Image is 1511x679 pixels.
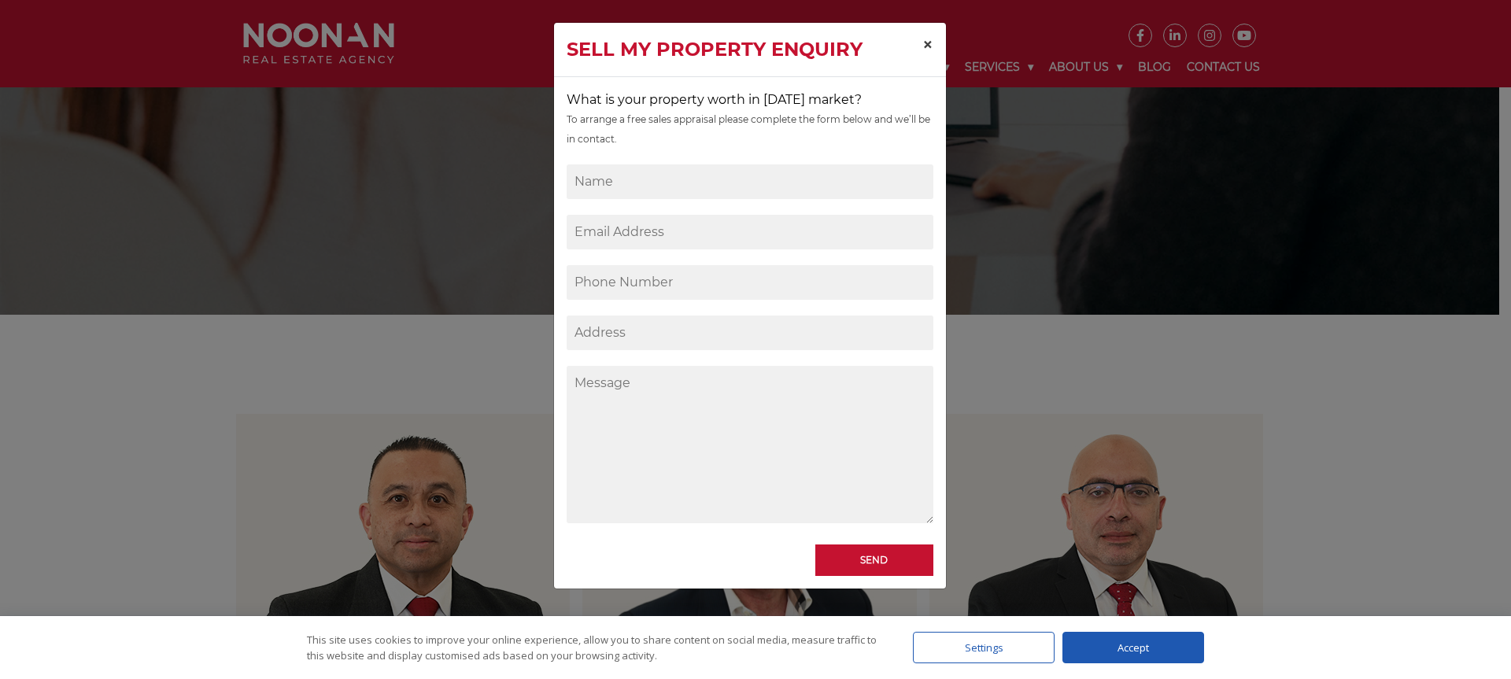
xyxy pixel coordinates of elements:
div: Settings [913,632,1055,663]
div: This site uses cookies to improve your online experience, allow you to share content on social me... [307,632,881,663]
h4: Sell my Property Enquiry [567,35,863,64]
form: Contact form [567,164,933,569]
button: Close [910,23,946,67]
input: Address [567,316,933,350]
div: Accept [1062,632,1204,663]
p: What is your property worth in [DATE] market? [567,90,933,109]
span: × [922,33,933,56]
input: Name [567,164,933,199]
input: Send [815,544,933,576]
input: Phone Number [567,265,933,300]
input: Email Address [567,215,933,249]
p: To arrange a free sales appraisal please complete the form below and we’ll be in contact. [567,109,933,149]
